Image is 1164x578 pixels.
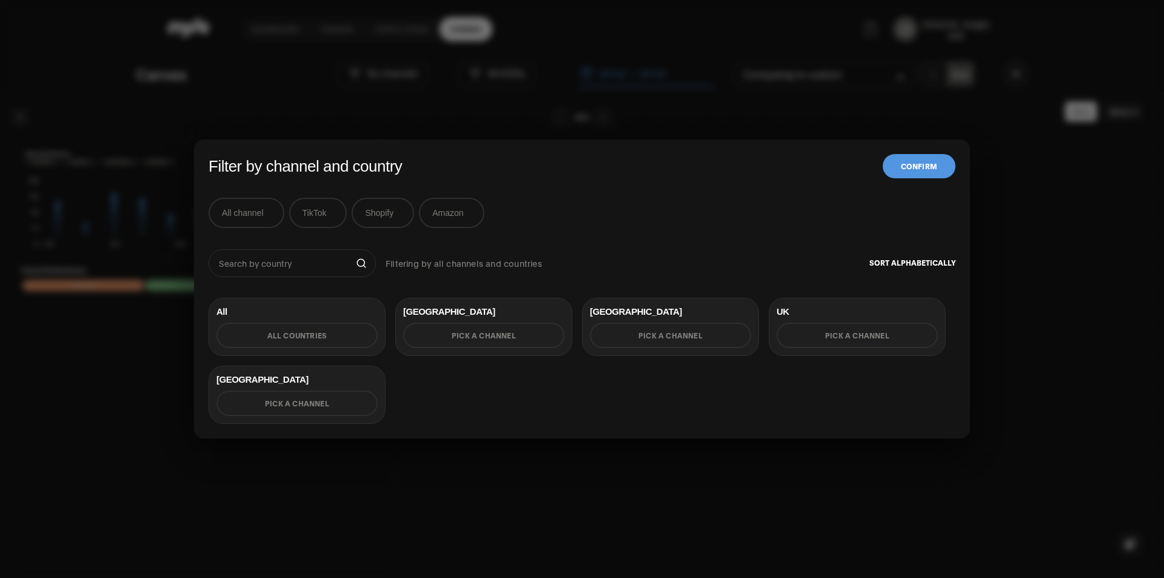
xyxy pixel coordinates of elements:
[883,154,955,178] button: Confirm
[869,247,955,278] button: Sort alphabetically
[386,259,542,267] p: Filtering by all channels and countries
[289,198,347,228] button: TikTok
[419,198,484,228] button: Amazon
[216,374,378,386] p: [GEOGRAPHIC_DATA]
[590,323,751,348] button: Pick a channel
[216,391,378,416] button: Pick a channel
[216,306,378,318] p: All
[403,323,564,348] button: Pick a channel
[209,156,402,176] h1: Filter by channel and country
[590,306,751,318] p: [GEOGRAPHIC_DATA]
[403,306,564,318] p: [GEOGRAPHIC_DATA]
[777,306,938,318] p: UK
[777,323,938,348] button: Pick a channel
[352,198,414,228] button: Shopify
[218,256,351,271] input: Search by country
[209,198,284,228] button: All channel
[216,323,378,348] button: All countries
